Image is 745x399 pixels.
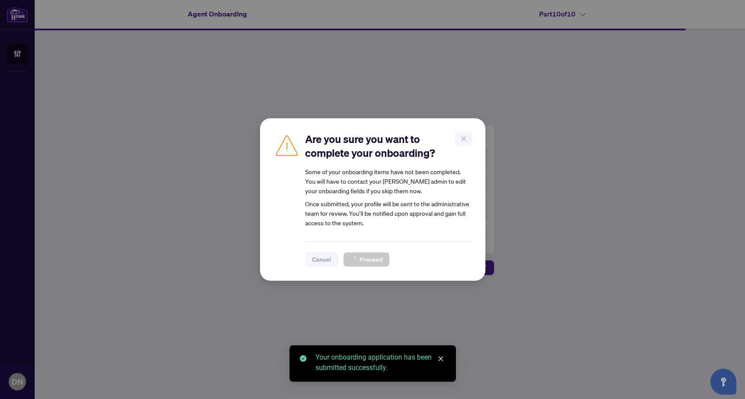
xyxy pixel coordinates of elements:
[343,252,390,267] button: Proceed
[305,167,472,195] div: Some of your onboarding items have not been completed. You will have to contact your [PERSON_NAME...
[710,369,736,395] button: Open asap
[438,356,444,362] span: close
[305,132,472,160] h2: Are you sure you want to complete your onboarding?
[305,252,338,267] button: Cancel
[436,354,446,363] a: Close
[274,132,300,158] img: Caution Icon
[316,352,446,373] div: Your onboarding application has been submitted successfully.
[300,355,306,362] span: check-circle
[305,167,472,227] article: Once submitted, your profile will be sent to the administrative team for review. You’ll be notifi...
